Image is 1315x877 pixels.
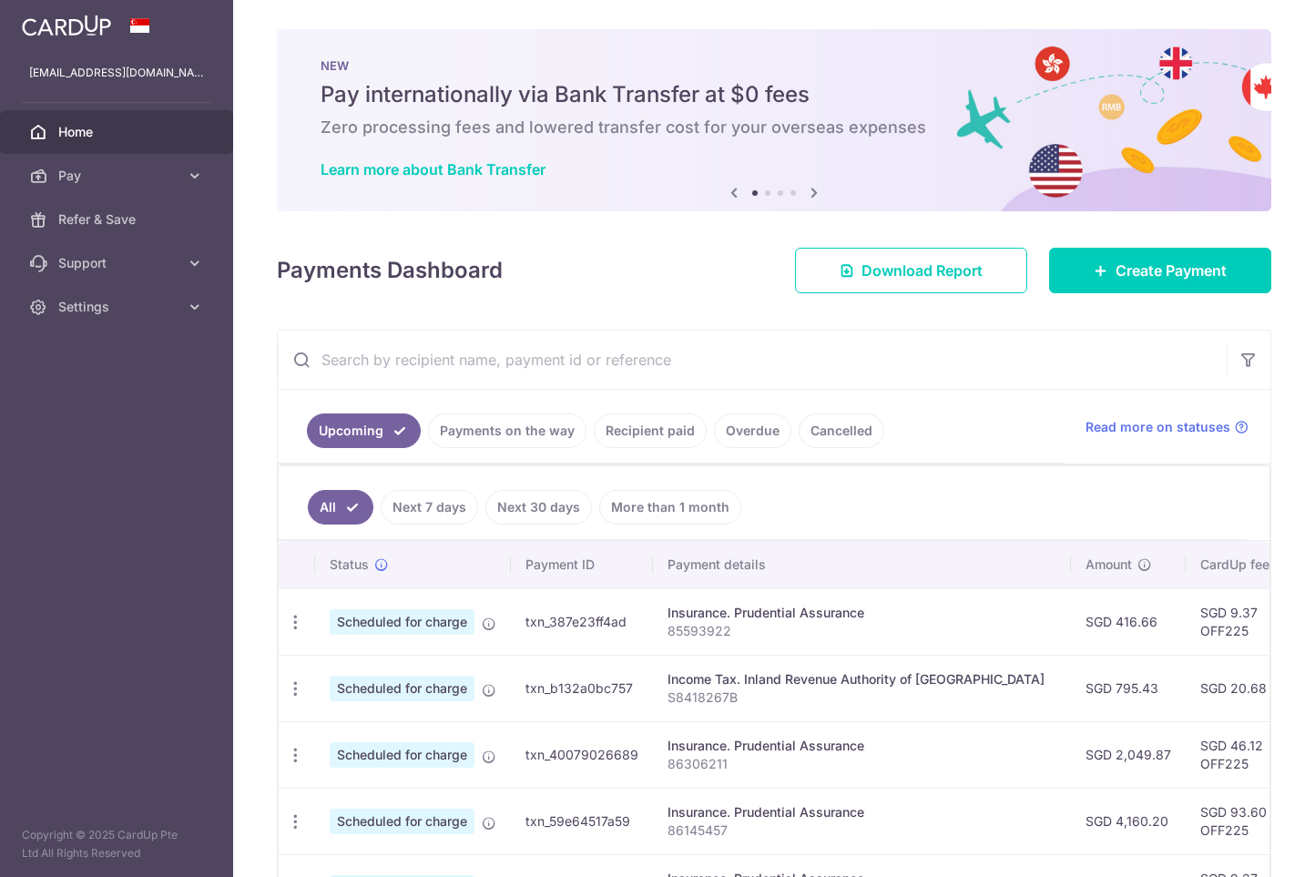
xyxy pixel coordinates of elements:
[58,123,178,141] span: Home
[799,413,884,448] a: Cancelled
[58,167,178,185] span: Pay
[330,809,474,834] span: Scheduled for charge
[307,413,421,448] a: Upcoming
[1086,418,1249,436] a: Read more on statuses
[668,622,1056,640] p: 85593922
[1086,556,1132,574] span: Amount
[511,788,653,854] td: txn_59e64517a59
[511,655,653,721] td: txn_b132a0bc757
[308,490,373,525] a: All
[599,490,741,525] a: More than 1 month
[58,298,178,316] span: Settings
[668,670,1056,688] div: Income Tax. Inland Revenue Authority of [GEOGRAPHIC_DATA]
[1049,248,1271,293] a: Create Payment
[653,541,1071,588] th: Payment details
[22,15,111,36] img: CardUp
[668,737,1056,755] div: Insurance. Prudential Assurance
[1186,788,1304,854] td: SGD 93.60 OFF225
[321,58,1228,73] p: NEW
[330,742,474,768] span: Scheduled for charge
[29,64,204,82] p: [EMAIL_ADDRESS][DOMAIN_NAME]
[277,254,503,287] h4: Payments Dashboard
[1186,721,1304,788] td: SGD 46.12 OFF225
[1071,788,1186,854] td: SGD 4,160.20
[58,254,178,272] span: Support
[668,803,1056,821] div: Insurance. Prudential Assurance
[381,490,478,525] a: Next 7 days
[58,210,178,229] span: Refer & Save
[511,541,653,588] th: Payment ID
[1186,655,1304,721] td: SGD 20.68
[795,248,1027,293] a: Download Report
[330,556,369,574] span: Status
[278,331,1227,389] input: Search by recipient name, payment id or reference
[1086,418,1230,436] span: Read more on statuses
[1071,655,1186,721] td: SGD 795.43
[330,676,474,701] span: Scheduled for charge
[277,29,1271,211] img: Bank transfer banner
[668,604,1056,622] div: Insurance. Prudential Assurance
[321,160,545,178] a: Learn more about Bank Transfer
[861,260,983,281] span: Download Report
[714,413,791,448] a: Overdue
[668,821,1056,840] p: 86145457
[1071,588,1186,655] td: SGD 416.66
[1200,556,1269,574] span: CardUp fee
[330,609,474,635] span: Scheduled for charge
[1071,721,1186,788] td: SGD 2,049.87
[668,755,1056,773] p: 86306211
[1116,260,1227,281] span: Create Payment
[668,688,1056,707] p: S8418267B
[428,413,586,448] a: Payments on the way
[321,80,1228,109] h5: Pay internationally via Bank Transfer at $0 fees
[1186,588,1304,655] td: SGD 9.37 OFF225
[321,117,1228,138] h6: Zero processing fees and lowered transfer cost for your overseas expenses
[511,721,653,788] td: txn_40079026689
[511,588,653,655] td: txn_387e23ff4ad
[485,490,592,525] a: Next 30 days
[594,413,707,448] a: Recipient paid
